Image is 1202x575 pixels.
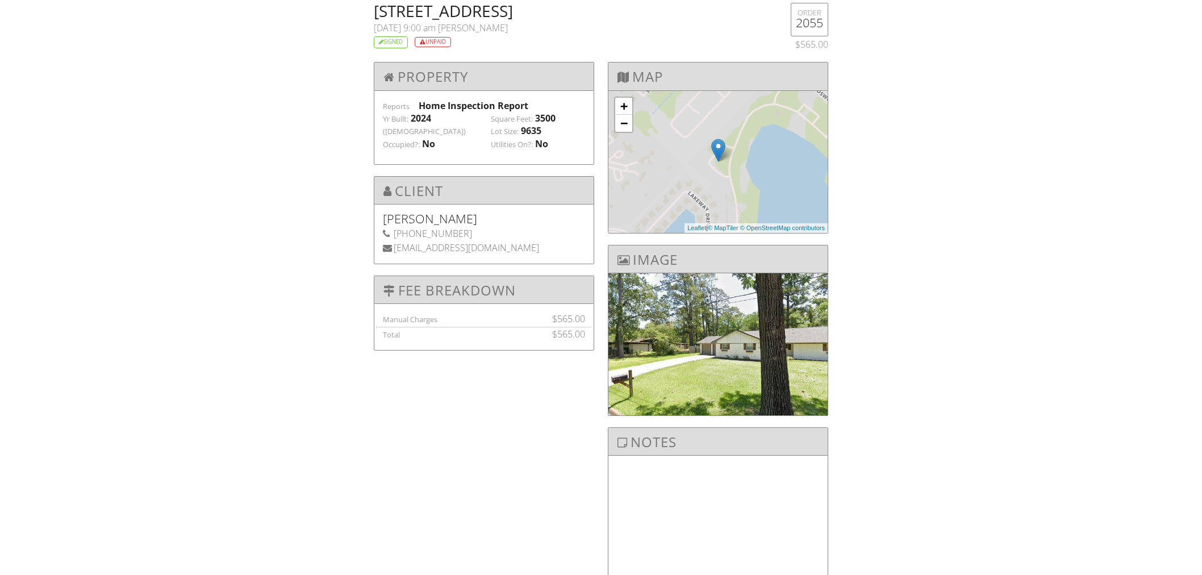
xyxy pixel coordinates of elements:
div: 3500 [535,112,556,124]
label: Utilities On?: [491,140,533,150]
div: 2024 [411,112,431,124]
div: Signed [374,36,408,48]
label: ([DEMOGRAPHIC_DATA]) [383,127,466,137]
h3: Notes [608,428,828,456]
div: $565.00 [764,38,828,51]
a: Zoom in [615,98,632,115]
h3: Fee Breakdown [374,276,594,304]
div: No [535,137,548,150]
div: Home Inspection Report [419,99,585,112]
h3: Image [608,245,828,273]
label: Occupied?: [383,140,420,150]
span: [PERSON_NAME] [438,22,508,34]
span: [DATE] 9:00 am [374,22,436,34]
label: Lot Size: [491,127,519,137]
div: $565.00 [527,312,585,325]
div: [EMAIL_ADDRESS][DOMAIN_NAME] [383,241,585,254]
h5: 2055 [796,17,823,28]
div: 9635 [521,124,541,137]
label: Square Feet: [491,114,533,124]
div: | [685,223,828,233]
h3: Map [608,63,828,90]
label: Manual Charges [383,314,437,324]
div: No [422,137,435,150]
a: Leaflet [687,224,706,231]
a: © MapTiler [708,224,738,231]
div: $565.00 [527,328,585,340]
label: Yr Built: [383,114,408,124]
label: Total [383,330,400,340]
label: Reports [383,101,410,111]
a: Zoom out [615,115,632,132]
div: [PHONE_NUMBER] [383,227,585,240]
h2: [STREET_ADDRESS] [374,3,750,19]
h5: [PERSON_NAME] [383,213,585,224]
div: Unpaid [415,37,451,48]
h3: Client [374,177,594,205]
div: ORDER [796,8,823,17]
a: © OpenStreetMap contributors [740,224,825,231]
h3: Property [374,63,594,90]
